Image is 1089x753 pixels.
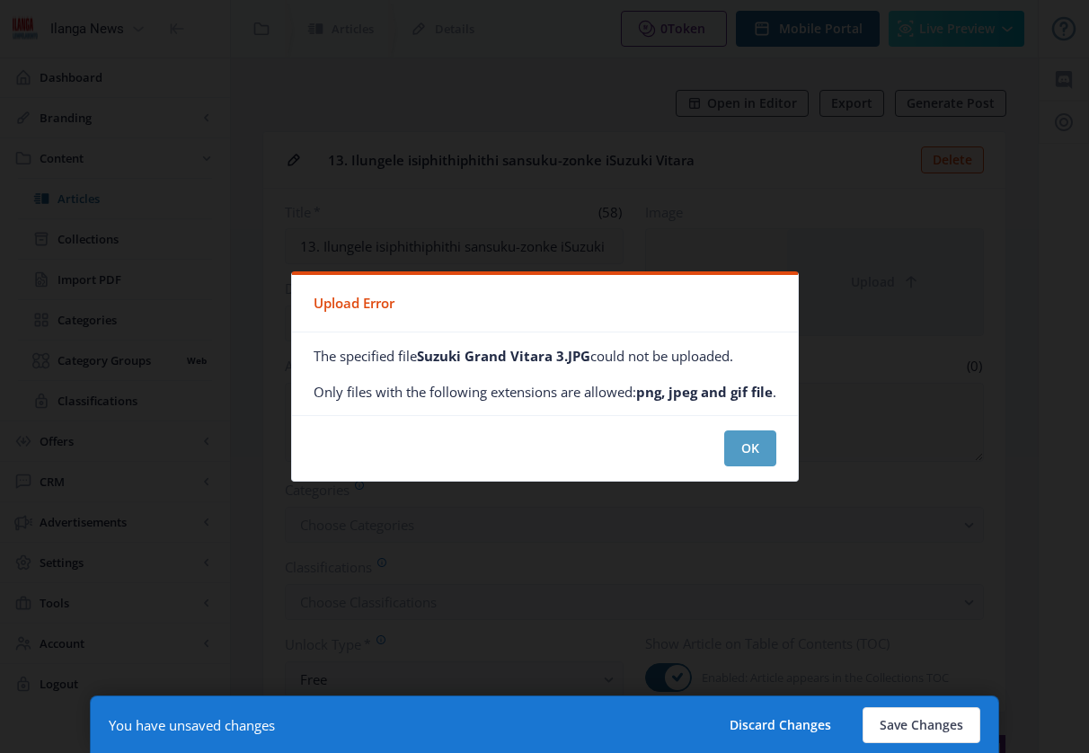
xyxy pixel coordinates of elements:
[713,707,848,743] button: Discard Changes
[636,383,773,401] b: png, jpeg and gif file
[417,347,590,365] b: Suzuki Grand Vitara 3.JPG
[292,332,798,415] nb-card-body: The specified file could not be uploaded. Only files with the following extensions are allowed: .
[292,275,798,332] nb-card-header: Upload Error
[863,707,980,743] button: Save Changes
[724,430,776,466] button: OK
[109,716,275,734] div: You have unsaved changes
